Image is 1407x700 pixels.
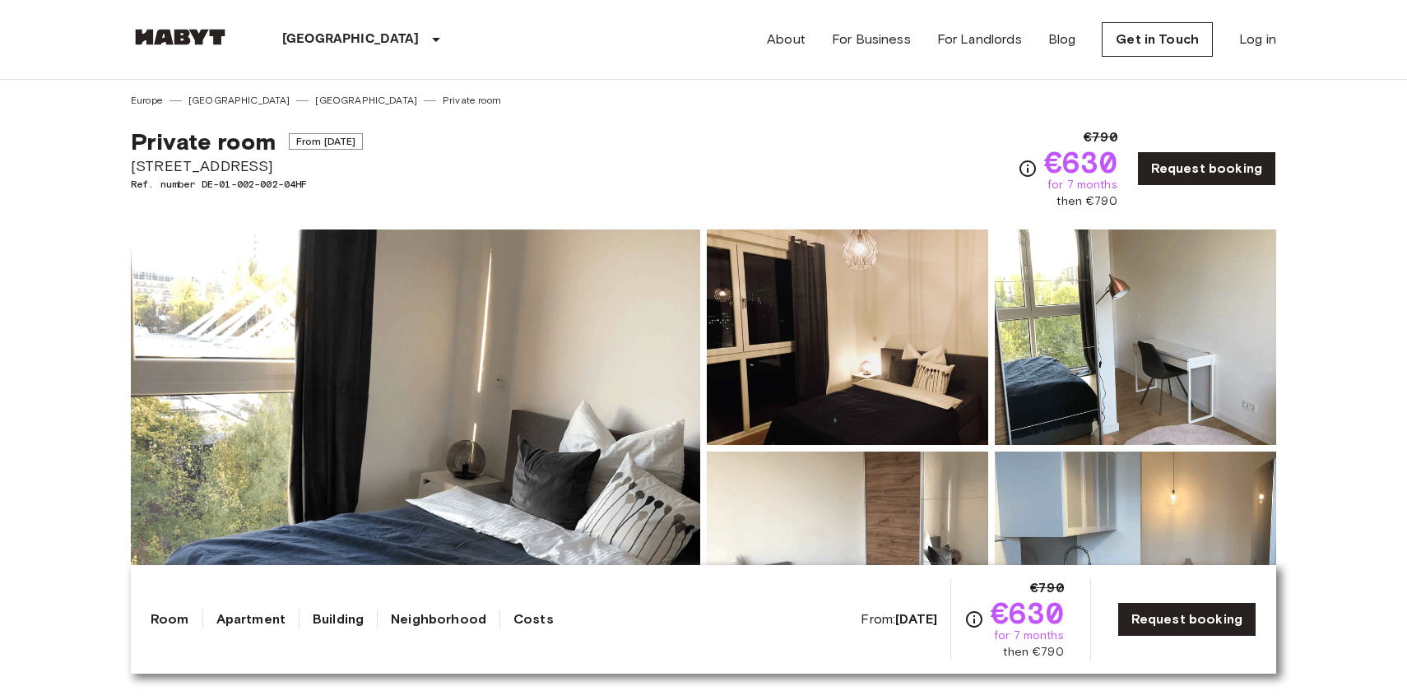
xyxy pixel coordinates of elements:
img: Picture of unit DE-01-002-002-04HF [707,229,988,445]
a: Neighborhood [391,610,486,629]
a: Europe [131,93,163,108]
span: Ref. number DE-01-002-002-04HF [131,177,363,192]
a: Building [313,610,364,629]
span: [STREET_ADDRESS] [131,155,363,177]
a: Blog [1048,30,1076,49]
span: €630 [991,598,1064,628]
a: Room [151,610,189,629]
img: Picture of unit DE-01-002-002-04HF [995,452,1276,667]
span: From: [861,610,937,628]
a: About [767,30,806,49]
span: for 7 months [1047,177,1117,193]
span: Private room [131,127,276,155]
span: for 7 months [994,628,1064,644]
a: For Landlords [937,30,1022,49]
a: Request booking [1137,151,1276,186]
svg: Check cost overview for full price breakdown. Please note that discounts apply to new joiners onl... [1018,159,1038,178]
span: then €790 [1003,644,1063,661]
a: Apartment [216,610,286,629]
span: €790 [1084,127,1117,147]
b: [DATE] [895,611,937,627]
svg: Check cost overview for full price breakdown. Please note that discounts apply to new joiners onl... [964,610,984,629]
a: Log in [1239,30,1276,49]
span: From [DATE] [289,133,364,150]
a: [GEOGRAPHIC_DATA] [188,93,290,108]
img: Marketing picture of unit DE-01-002-002-04HF [131,229,700,667]
span: €790 [1030,578,1064,598]
a: For Business [832,30,911,49]
a: Costs [513,610,554,629]
span: €630 [1044,147,1117,177]
a: [GEOGRAPHIC_DATA] [315,93,417,108]
span: then €790 [1056,193,1117,210]
img: Habyt [131,29,230,45]
a: Private room [443,93,501,108]
p: [GEOGRAPHIC_DATA] [282,30,420,49]
img: Picture of unit DE-01-002-002-04HF [995,229,1276,445]
img: Picture of unit DE-01-002-002-04HF [707,452,988,667]
a: Request booking [1117,602,1256,637]
a: Get in Touch [1102,22,1213,57]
